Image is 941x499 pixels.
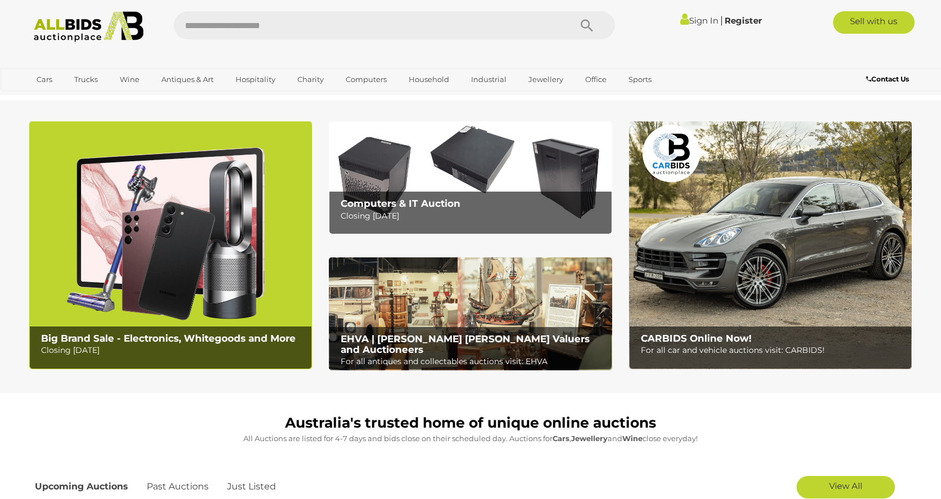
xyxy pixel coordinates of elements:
a: CARBIDS Online Now! CARBIDS Online Now! For all car and vehicle auctions visit: CARBIDS! [629,121,912,369]
b: Computers & IT Auction [341,198,460,209]
span: | [720,14,723,26]
p: For all antiques and collectables auctions visit: EHVA [341,355,605,369]
img: Computers & IT Auction [329,121,612,234]
a: View All [797,476,895,498]
a: Contact Us [866,73,912,85]
img: EHVA | Evans Hastings Valuers and Auctioneers [329,257,612,371]
a: Sign In [680,15,718,26]
img: Big Brand Sale - Electronics, Whitegoods and More [29,121,312,369]
b: CARBIDS Online Now! [641,333,752,344]
strong: Cars [553,434,569,443]
p: Closing [DATE] [41,343,306,357]
p: All Auctions are listed for 4-7 days and bids close on their scheduled day. Auctions for , and cl... [35,432,906,445]
a: Wine [112,70,147,89]
p: For all car and vehicle auctions visit: CARBIDS! [641,343,906,357]
p: Closing [DATE] [341,209,605,223]
a: Household [401,70,456,89]
a: Hospitality [228,70,283,89]
a: Jewellery [521,70,571,89]
a: Sports [621,70,659,89]
a: Big Brand Sale - Electronics, Whitegoods and More Big Brand Sale - Electronics, Whitegoods and Mo... [29,121,312,369]
strong: Jewellery [571,434,608,443]
img: Allbids.com.au [28,11,150,42]
a: Register [725,15,762,26]
a: Industrial [464,70,514,89]
b: Contact Us [866,75,909,83]
a: Cars [29,70,60,89]
a: Trucks [67,70,105,89]
img: CARBIDS Online Now! [629,121,912,369]
a: Charity [290,70,331,89]
h1: Australia's trusted home of unique online auctions [35,415,906,431]
strong: Wine [622,434,643,443]
span: View All [829,480,862,491]
a: Sell with us [833,11,915,34]
a: EHVA | Evans Hastings Valuers and Auctioneers EHVA | [PERSON_NAME] [PERSON_NAME] Valuers and Auct... [329,257,612,371]
a: Computers [338,70,394,89]
button: Search [559,11,615,39]
b: Big Brand Sale - Electronics, Whitegoods and More [41,333,296,344]
a: Computers & IT Auction Computers & IT Auction Closing [DATE] [329,121,612,234]
a: Antiques & Art [154,70,221,89]
a: [GEOGRAPHIC_DATA] [29,89,124,107]
a: Office [578,70,614,89]
b: EHVA | [PERSON_NAME] [PERSON_NAME] Valuers and Auctioneers [341,333,590,355]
